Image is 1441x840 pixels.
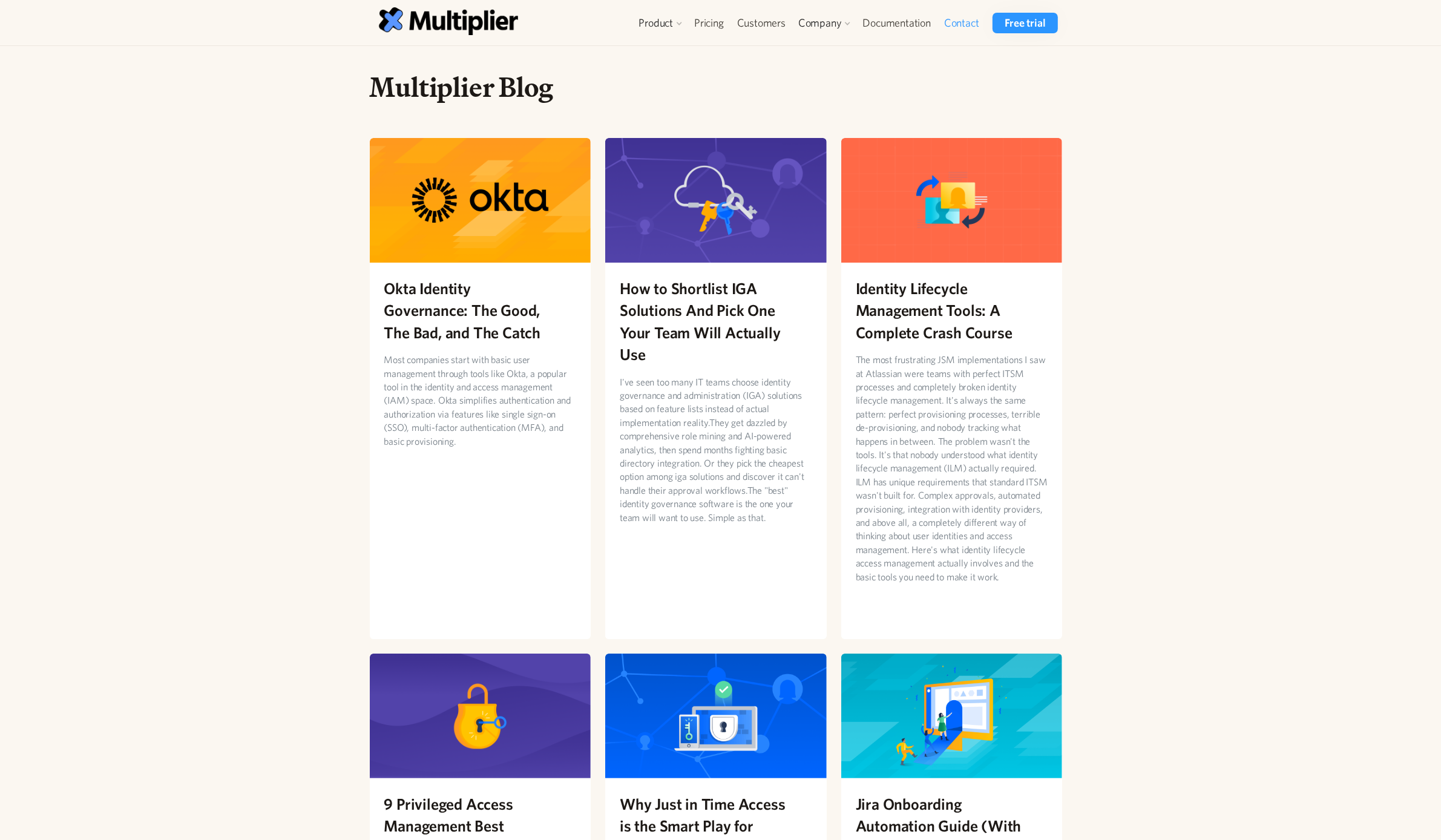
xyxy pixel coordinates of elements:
img: Why Just in Time Access is the Smart Play for Cybersecurity in 2025 [605,654,827,778]
h2: How to Shortlist IGA Solutions And Pick One Your Team Will Actually Use [620,277,812,366]
p: I've seen too many IT teams choose identity governance and administration (IGA) solutions based o... [620,375,812,524]
img: Okta Identity Governance: The Good, The Bad, and The Catch [370,138,591,263]
h2: Okta Identity Governance: The Good, The Bad, and The Catch [384,277,577,343]
a: Identity Lifecycle Management Tools: A Complete Crash CourseThe most frustrating JSM implementati... [841,138,1063,639]
img: How to Shortlist IGA Solutions And Pick One Your Team Will Actually Use [605,138,827,263]
p: Most companies start with basic user management through tools like Okta, a popular tool in the id... [384,353,577,448]
div: Company [798,16,842,30]
a: Free trial [993,13,1057,33]
img: Identity Lifecycle Management Tools: A Complete Crash Course [841,138,1063,263]
div: Product [638,16,673,30]
a: Customers [730,13,792,33]
p: The most frustrating JSM implementations I saw at Atlassian were teams with perfect ITSM processe... [856,353,1048,583]
div: Product [632,13,688,33]
div: Company [792,13,856,33]
a: Documentation [856,13,937,33]
img: Jira Onboarding Automation Guide (With Employee Onboarding Templates) [841,654,1063,778]
h2: Identity Lifecycle Management Tools: A Complete Crash Course [856,277,1048,343]
h1: Multiplier Blog [370,70,1063,104]
img: 9 Privileged Access Management Best Practices [370,654,591,778]
a: How to Shortlist IGA Solutions And Pick One Your Team Will Actually UseI've seen too many IT team... [605,138,827,639]
a: Contact [937,13,986,33]
a: Pricing [688,13,730,33]
a: Okta Identity Governance: The Good, The Bad, and The CatchMost companies start with basic user ma... [370,138,591,639]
